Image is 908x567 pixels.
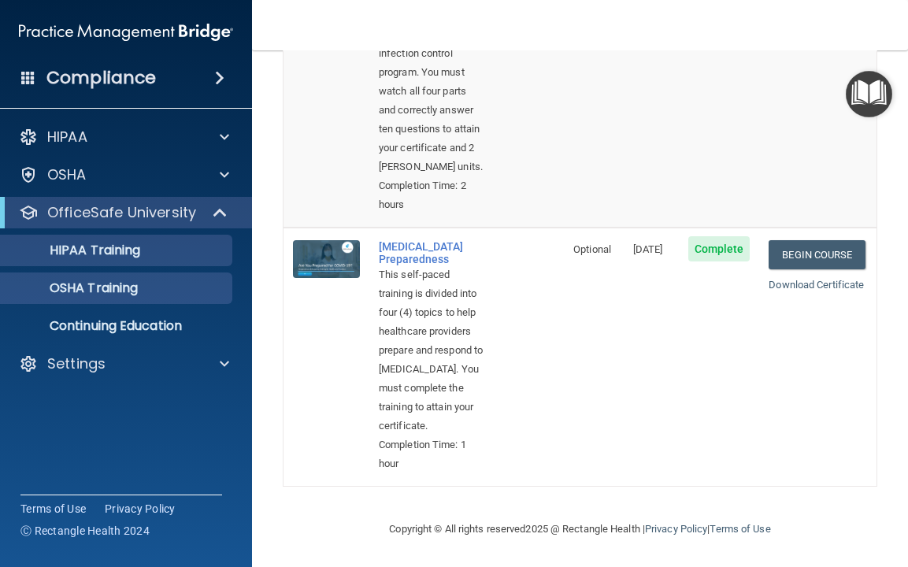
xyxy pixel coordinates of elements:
[769,279,864,291] a: Download Certificate
[47,203,196,222] p: OfficeSafe University
[19,17,233,48] img: PMB logo
[379,176,485,214] div: Completion Time: 2 hours
[379,265,485,435] div: This self-paced training is divided into four (4) topics to help healthcare providers prepare and...
[379,240,485,265] a: [MEDICAL_DATA] Preparedness
[105,501,176,517] a: Privacy Policy
[19,128,229,146] a: HIPAA
[47,165,87,184] p: OSHA
[688,236,750,261] span: Complete
[10,280,138,296] p: OSHA Training
[293,504,868,554] div: Copyright © All rights reserved 2025 @ Rectangle Health | |
[636,471,889,534] iframe: Drift Widget Chat Controller
[573,243,611,255] span: Optional
[20,501,86,517] a: Terms of Use
[47,128,87,146] p: HIPAA
[846,71,892,117] button: Open Resource Center
[769,240,865,269] a: Begin Course
[47,354,106,373] p: Settings
[19,354,229,373] a: Settings
[20,523,150,539] span: Ⓒ Rectangle Health 2024
[10,318,225,334] p: Continuing Education
[46,67,156,89] h4: Compliance
[379,435,485,473] div: Completion Time: 1 hour
[633,243,663,255] span: [DATE]
[19,165,229,184] a: OSHA
[10,243,140,258] p: HIPAA Training
[19,203,228,222] a: OfficeSafe University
